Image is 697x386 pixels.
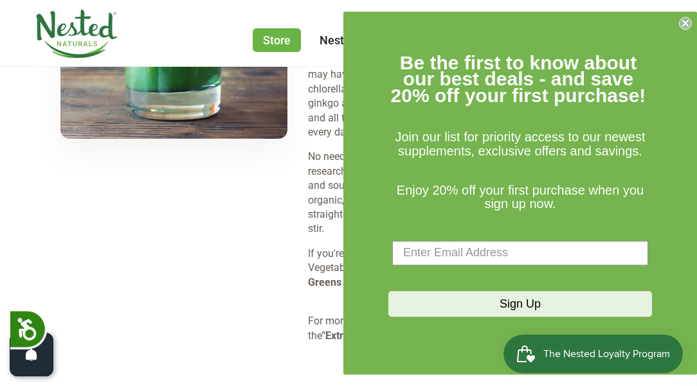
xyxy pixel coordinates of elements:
[308,314,636,343] p: For more Information check out our comprehensive [MEDICAL_DATA] on the
[308,276,453,288] b: Greens Powders Vs Vegetables
[397,183,644,211] span: Enjoy 20% off your first purchase when you sign up now.
[391,52,646,106] span: Be the first to know about our best deals - and save 20% off your first purchase!
[395,130,645,159] span: Join our list for priority access to our newest supplements, exclusive offers and savings.
[320,33,404,47] a: Nested Rewards
[388,291,652,317] button: Sign Up
[308,247,636,304] p: If you're looking to learn about the Benefits of Greens Powder vs Vegetables, check here:
[343,12,697,374] div: FLYOUT Form
[392,241,648,265] input: Enter Email Address
[322,329,479,342] b: "Extremely Tired But Can't Sleep?"
[253,28,301,52] a: Store
[679,17,692,30] button: Close dialog
[503,335,684,373] iframe: Button to open loyalty program pop-up
[308,150,636,236] p: No need to knock yourselt out. We've done the hard work-all the research, formulation, and sourci...
[35,10,118,58] img: Nested Naturals
[10,333,53,376] button: Open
